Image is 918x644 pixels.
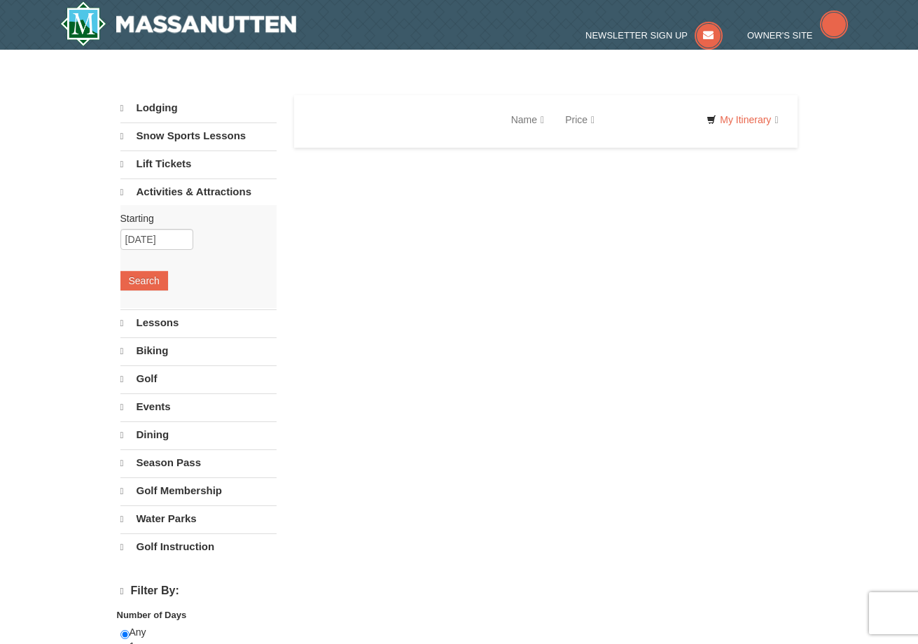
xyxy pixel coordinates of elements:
[585,30,688,41] span: Newsletter Sign Up
[120,393,277,420] a: Events
[120,122,277,149] a: Snow Sports Lessons
[120,584,277,598] h4: Filter By:
[555,106,605,134] a: Price
[747,30,848,41] a: Owner's Site
[120,178,277,205] a: Activities & Attractions
[501,106,555,134] a: Name
[120,309,277,336] a: Lessons
[120,365,277,392] a: Golf
[120,421,277,448] a: Dining
[120,505,277,532] a: Water Parks
[120,211,266,225] label: Starting
[120,337,277,364] a: Biking
[60,1,297,46] a: Massanutten Resort
[585,30,723,41] a: Newsletter Sign Up
[120,271,168,290] button: Search
[117,610,187,620] strong: Number of Days
[120,533,277,560] a: Golf Instruction
[120,449,277,476] a: Season Pass
[747,30,813,41] span: Owner's Site
[120,95,277,121] a: Lodging
[697,109,787,130] a: My Itinerary
[60,1,297,46] img: Massanutten Resort Logo
[120,150,277,177] a: Lift Tickets
[120,477,277,504] a: Golf Membership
